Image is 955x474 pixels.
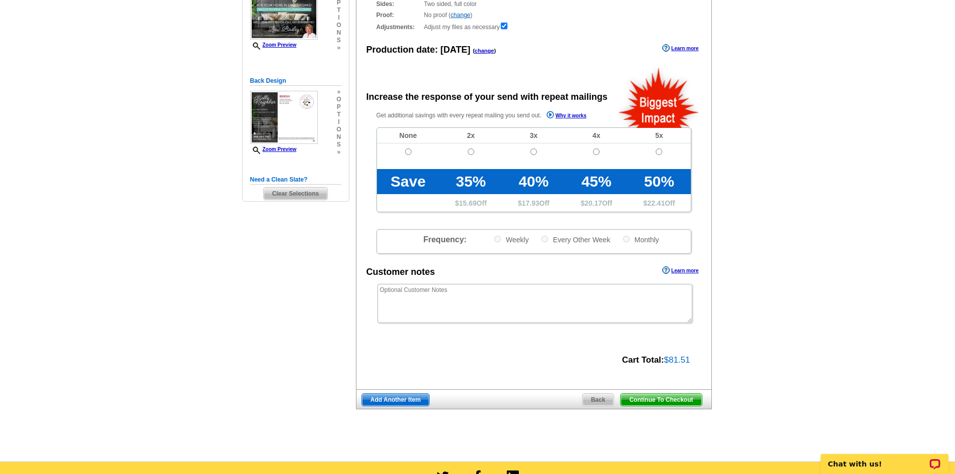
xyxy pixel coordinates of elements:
[494,236,501,242] input: Weekly
[250,42,297,48] a: Zoom Preview
[502,194,565,212] td: $ Off
[814,442,955,474] iframe: LiveChat chat widget
[522,199,539,207] span: 17.93
[628,128,690,143] td: 5x
[376,11,421,20] strong: Proof:
[647,199,665,207] span: 22.41
[250,76,341,86] h5: Back Design
[493,235,529,244] label: Weekly
[423,235,466,244] span: Frequency:
[440,128,502,143] td: 2x
[336,14,341,22] span: i
[376,22,691,32] div: Adjust my files as necessary
[336,111,341,118] span: t
[441,45,471,55] span: [DATE]
[264,188,327,200] span: Clear Selections
[377,169,440,194] td: Save
[336,88,341,96] span: »
[473,48,496,54] span: ( )
[541,236,548,242] input: Every Other Week
[565,194,628,212] td: $ Off
[336,148,341,156] span: »
[336,141,341,148] span: s
[618,66,700,128] img: biggestImpact.png
[628,169,690,194] td: 50%
[502,128,565,143] td: 3x
[336,133,341,141] span: n
[336,118,341,126] span: i
[336,103,341,111] span: p
[366,43,496,57] div: Production date:
[366,265,435,279] div: Customer notes
[622,235,659,244] label: Monthly
[440,169,502,194] td: 35%
[621,394,701,406] span: Continue To Checkout
[546,111,587,121] a: Why it works
[585,199,602,207] span: 20.17
[565,169,628,194] td: 45%
[377,128,440,143] td: None
[336,7,341,14] span: t
[362,394,429,406] span: Add Another Item
[361,393,430,406] a: Add Another Item
[250,175,341,185] h5: Need a Clean Slate?
[662,266,698,274] a: Learn more
[336,37,341,44] span: s
[451,12,470,19] a: change
[628,194,690,212] td: $ Off
[250,91,318,144] img: small-thumb.jpg
[336,22,341,29] span: o
[336,29,341,37] span: n
[623,236,630,242] input: Monthly
[540,235,610,244] label: Every Other Week
[336,126,341,133] span: o
[376,23,421,32] strong: Adjustments:
[376,110,608,121] p: Get additional savings with every repeat mailing you send out.
[664,355,690,365] span: $81.51
[440,194,502,212] td: $ Off
[662,44,698,52] a: Learn more
[565,128,628,143] td: 4x
[336,96,341,103] span: o
[583,394,614,406] span: Back
[336,44,341,52] span: »
[366,90,608,104] div: Increase the response of your send with repeat mailings
[459,199,477,207] span: 15.69
[475,48,494,54] a: change
[622,355,664,365] strong: Cart Total:
[502,169,565,194] td: 40%
[582,393,615,406] a: Back
[376,11,691,20] div: No proof ( )
[250,146,297,152] a: Zoom Preview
